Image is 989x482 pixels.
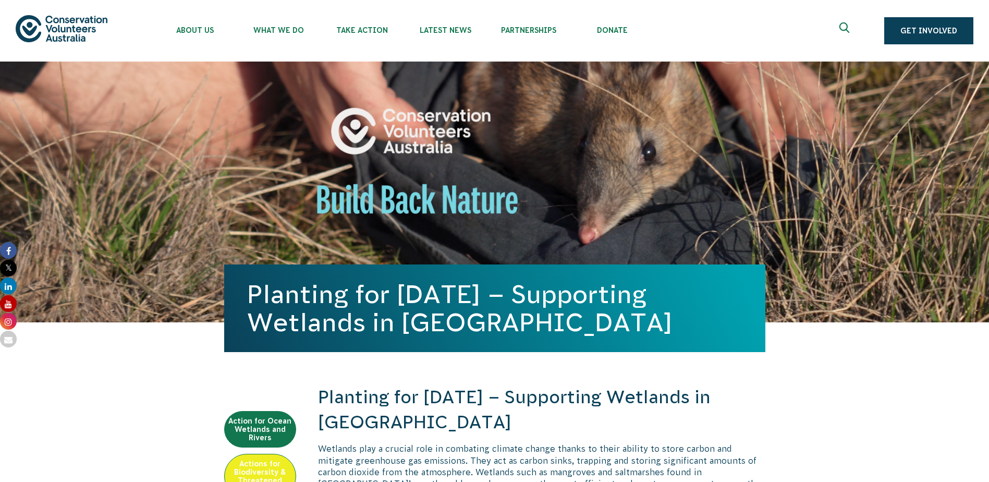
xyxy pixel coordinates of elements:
[833,18,858,43] button: Expand search box Close search box
[839,22,852,39] span: Expand search box
[884,17,973,44] a: Get Involved
[320,26,404,34] span: Take Action
[487,26,570,34] span: Partnerships
[318,385,765,435] h2: Planting for [DATE] – Supporting Wetlands in [GEOGRAPHIC_DATA]
[247,280,742,336] h1: Planting for [DATE] – Supporting Wetlands in [GEOGRAPHIC_DATA]
[404,26,487,34] span: Latest News
[570,26,654,34] span: Donate
[16,15,107,42] img: logo.svg
[224,411,296,448] a: Action for Ocean Wetlands and Rivers
[237,26,320,34] span: What We Do
[153,26,237,34] span: About Us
